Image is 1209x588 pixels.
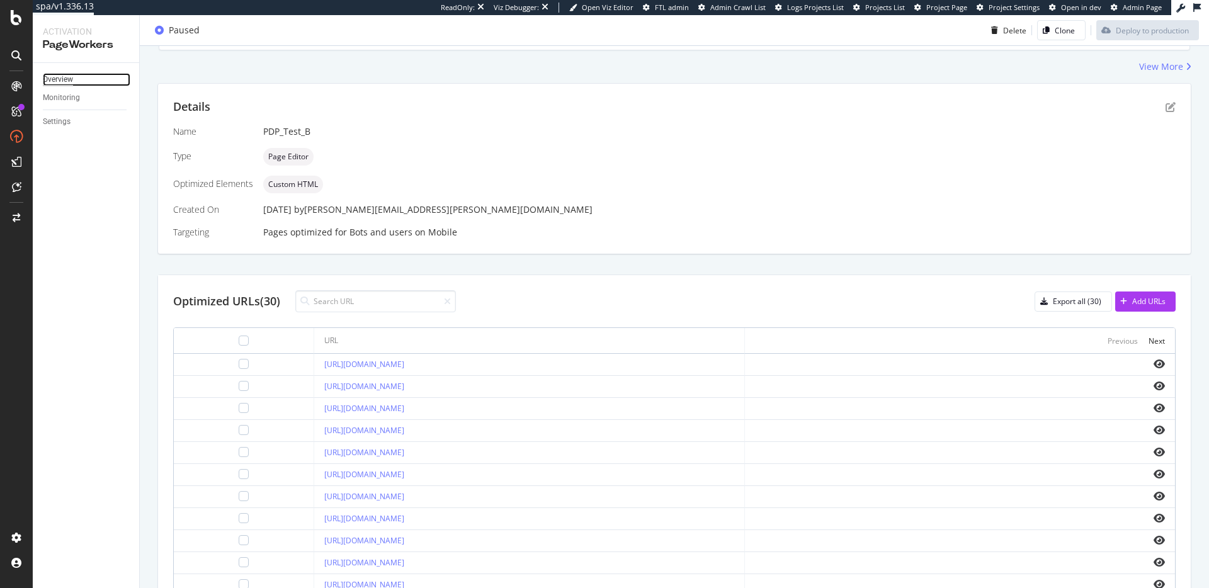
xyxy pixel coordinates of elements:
span: Logs Projects List [787,3,844,12]
button: Previous [1108,333,1138,348]
i: eye [1154,381,1165,391]
div: Overview [43,73,73,86]
div: [DATE] [263,203,1176,216]
div: Bots and users [349,226,412,239]
i: eye [1154,491,1165,501]
span: Admin Crawl List [710,3,766,12]
a: [URL][DOMAIN_NAME] [324,403,404,414]
div: PDP_Test_B [263,125,1176,138]
div: Activation [43,25,129,38]
span: Custom HTML [268,181,318,188]
div: URL [324,335,338,346]
a: [URL][DOMAIN_NAME] [324,535,404,546]
div: neutral label [263,148,314,166]
a: [URL][DOMAIN_NAME] [324,359,404,370]
a: [URL][DOMAIN_NAME] [324,447,404,458]
div: Monitoring [43,91,80,105]
i: eye [1154,447,1165,457]
input: Search URL [295,290,456,312]
div: ReadOnly: [441,3,475,13]
button: Delete [986,20,1026,40]
a: [URL][DOMAIN_NAME] [324,425,404,436]
i: eye [1154,425,1165,435]
a: Project Page [914,3,967,13]
button: Export all (30) [1035,291,1112,312]
i: eye [1154,557,1165,567]
a: Admin Crawl List [698,3,766,13]
div: Previous [1108,336,1138,346]
span: Open in dev [1061,3,1101,12]
div: Viz Debugger: [494,3,539,13]
div: Add URLs [1132,296,1166,307]
button: Add URLs [1115,291,1176,312]
a: Logs Projects List [775,3,844,13]
a: Projects List [853,3,905,13]
div: Settings [43,115,71,128]
a: Settings [43,115,130,128]
div: Delete [1003,25,1026,35]
span: FTL admin [655,3,689,12]
span: Page Editor [268,153,309,161]
a: FTL admin [643,3,689,13]
i: eye [1154,403,1165,413]
i: eye [1154,359,1165,369]
a: [URL][DOMAIN_NAME] [324,469,404,480]
a: Open Viz Editor [569,3,633,13]
div: Next [1149,336,1165,346]
a: View More [1139,60,1191,73]
a: Project Settings [977,3,1040,13]
a: [URL][DOMAIN_NAME] [324,381,404,392]
a: Monitoring [43,91,130,105]
button: Next [1149,333,1165,348]
div: Type [173,150,253,162]
div: pen-to-square [1166,102,1176,112]
div: View More [1139,60,1183,73]
span: Project Page [926,3,967,12]
span: Open Viz Editor [582,3,633,12]
span: Project Settings [989,3,1040,12]
button: Clone [1037,20,1086,40]
div: Name [173,125,253,138]
i: eye [1154,513,1165,523]
div: Paused [169,24,200,37]
div: Optimized URLs (30) [173,293,280,310]
div: Pages optimized for on [263,226,1176,239]
div: Optimized Elements [173,178,253,190]
div: PageWorkers [43,38,129,52]
div: Created On [173,203,253,216]
div: Clone [1055,25,1075,35]
span: Projects List [865,3,905,12]
button: Deploy to production [1096,20,1199,40]
span: Admin Page [1123,3,1162,12]
a: [URL][DOMAIN_NAME] [324,491,404,502]
a: [URL][DOMAIN_NAME] [324,513,404,524]
a: Open in dev [1049,3,1101,13]
div: neutral label [263,176,323,193]
i: eye [1154,469,1165,479]
div: Mobile [428,226,457,239]
div: Deploy to production [1116,25,1189,35]
i: eye [1154,535,1165,545]
a: Admin Page [1111,3,1162,13]
div: Targeting [173,226,253,239]
a: Overview [43,73,130,86]
div: Export all (30) [1053,296,1101,307]
a: [URL][DOMAIN_NAME] [324,557,404,568]
div: Details [173,99,210,115]
div: by [PERSON_NAME][EMAIL_ADDRESS][PERSON_NAME][DOMAIN_NAME] [294,203,593,216]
